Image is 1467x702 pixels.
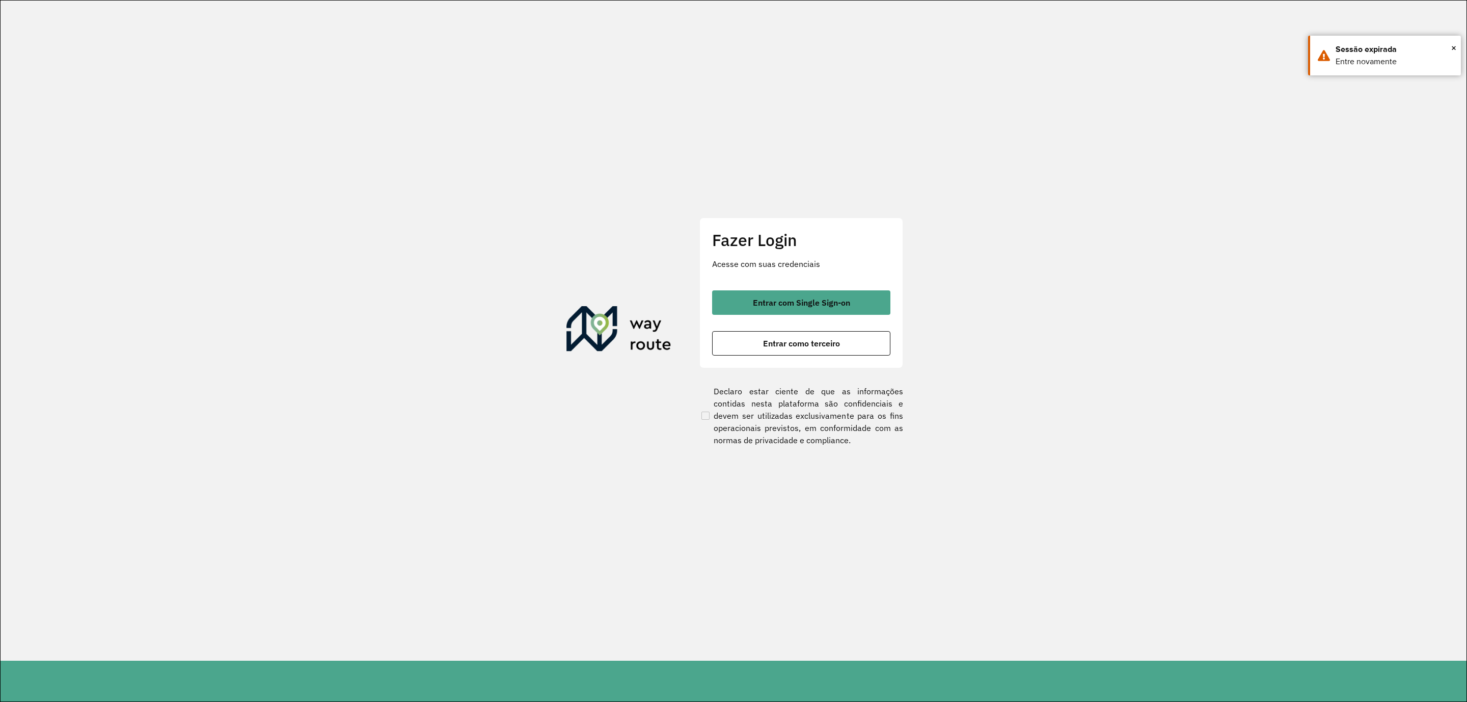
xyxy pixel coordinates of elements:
[712,290,890,315] button: button
[712,258,890,270] p: Acesse com suas credenciais
[712,230,890,250] h2: Fazer Login
[753,299,850,307] span: Entrar com Single Sign-on
[1336,56,1453,68] div: Entre novamente
[566,306,671,355] img: Roteirizador AmbevTech
[1336,43,1453,56] div: Sessão expirada
[699,385,903,446] label: Declaro estar ciente de que as informações contidas nesta plataforma são confidenciais e devem se...
[1451,40,1456,56] span: ×
[1451,40,1456,56] button: Close
[763,339,840,347] span: Entrar como terceiro
[712,331,890,356] button: button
